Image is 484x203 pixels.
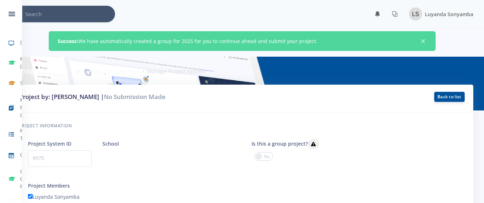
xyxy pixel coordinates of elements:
label: Project Members [28,182,70,189]
div: We have automatically created a group for 2025 for you to continue ahead and submit your project. [49,31,436,51]
button: Is this a group project? [308,139,319,149]
span: Luyanda Sonyamba [425,11,473,18]
a: Project Management [88,68,140,75]
span: My Dashboard [20,55,47,70]
span: My Tasks [20,127,33,142]
h6: Manage Project [11,65,65,76]
label: School [102,140,119,147]
a: Back to list [434,92,465,102]
input: Luyanda Sonyamba [28,194,33,199]
span: My Project Groups [20,96,38,119]
span: No Submission Made [104,93,166,101]
button: Close [420,38,427,45]
label: Is this a group project? [251,139,319,149]
nav: breadcrumb [75,67,205,75]
strong: Success: [58,38,78,44]
label: Luyanda Sonyamba [28,193,80,200]
span: Dashboard [20,39,47,46]
span: Grade Change Requests [20,167,42,190]
label: Project System ID [28,140,71,147]
a: Image placeholder Luyanda Sonyamba [403,6,473,22]
h3: Project by: [PERSON_NAME] | [19,92,313,101]
li: Manage Project System [140,67,205,75]
img: Image placeholder [409,8,422,20]
h6: Project information [19,121,465,131]
p: 9970 [28,150,92,167]
span: Schools [20,79,38,87]
span: Calendar [20,151,42,159]
input: Search [25,6,115,22]
span: × [420,38,427,45]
